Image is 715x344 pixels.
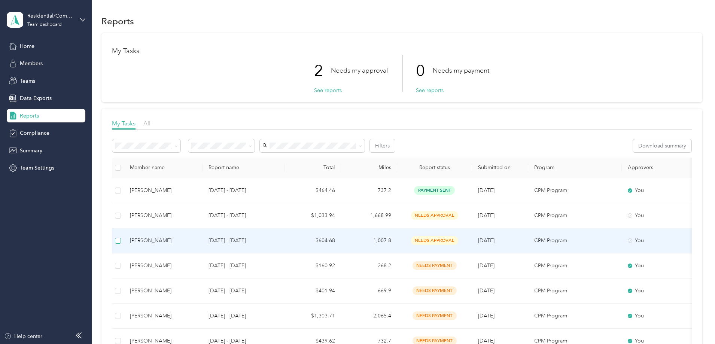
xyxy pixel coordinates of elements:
p: Needs my approval [331,66,388,75]
td: 2,065.4 [341,304,397,329]
iframe: Everlance-gr Chat Button Frame [673,302,715,344]
span: Team Settings [20,164,54,172]
p: [DATE] - [DATE] [209,287,279,295]
p: [DATE] - [DATE] [209,262,279,270]
span: Home [20,42,34,50]
td: 1,007.8 [341,228,397,253]
p: CPM Program [534,211,616,220]
td: CPM Program [528,278,622,304]
span: needs payment [413,286,457,295]
td: CPM Program [528,253,622,278]
td: $604.68 [285,228,341,253]
span: Members [20,60,43,67]
div: [PERSON_NAME] [130,312,197,320]
th: Report name [203,158,285,178]
button: See reports [314,86,342,94]
p: [DATE] - [DATE] [209,237,279,245]
td: 1,668.99 [341,203,397,228]
span: [DATE] [478,237,495,244]
span: Compliance [20,129,49,137]
th: Program [528,158,622,178]
td: 737.2 [341,178,397,203]
th: Approvers [622,158,697,178]
span: needs approval [411,236,458,245]
button: Filters [370,139,395,152]
th: Submitted on [472,158,528,178]
p: 0 [416,55,433,86]
span: Data Exports [20,94,52,102]
td: $160.92 [285,253,341,278]
p: [DATE] - [DATE] [209,211,279,220]
span: [DATE] [478,313,495,319]
span: needs payment [413,261,457,270]
span: Reports [20,112,39,120]
div: You [628,237,691,245]
div: Miles [347,164,391,171]
p: [DATE] - [DATE] [209,312,279,320]
div: [PERSON_NAME] [130,262,197,270]
span: needs payment [413,311,457,320]
p: CPM Program [534,287,616,295]
h1: My Tasks [112,47,692,55]
span: [DATE] [478,187,495,194]
span: Report status [403,164,466,171]
p: CPM Program [534,186,616,195]
td: 669.9 [341,278,397,304]
div: [PERSON_NAME] [130,186,197,195]
div: Member name [130,164,197,171]
p: Needs my payment [433,66,489,75]
div: [PERSON_NAME] [130,237,197,245]
p: 2 [314,55,331,86]
span: All [143,120,150,127]
p: CPM Program [534,312,616,320]
td: CPM Program [528,228,622,253]
span: Teams [20,77,35,85]
p: CPM Program [534,237,616,245]
td: $1,303.71 [285,304,341,329]
td: CPM Program [528,203,622,228]
p: CPM Program [534,262,616,270]
td: 268.2 [341,253,397,278]
td: CPM Program [528,304,622,329]
span: [DATE] [478,212,495,219]
div: You [628,312,691,320]
span: [DATE] [478,262,495,269]
span: needs approval [411,211,458,220]
div: Residential/Combo Sales [27,12,74,20]
span: payment sent [414,186,455,195]
td: $464.46 [285,178,341,203]
button: Download summary [633,139,691,152]
div: You [628,186,691,195]
span: [DATE] [478,287,495,294]
span: My Tasks [112,120,136,127]
th: Member name [124,158,203,178]
div: You [628,262,691,270]
td: CPM Program [528,178,622,203]
td: $1,033.94 [285,203,341,228]
button: Help center [4,332,42,340]
td: $401.94 [285,278,341,304]
span: [DATE] [478,338,495,344]
button: See reports [416,86,444,94]
div: [PERSON_NAME] [130,287,197,295]
span: Summary [20,147,42,155]
div: You [628,211,691,220]
p: [DATE] - [DATE] [209,186,279,195]
div: Total [291,164,335,171]
div: You [628,287,691,295]
h1: Reports [101,17,134,25]
div: Team dashboard [27,22,62,27]
div: [PERSON_NAME] [130,211,197,220]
